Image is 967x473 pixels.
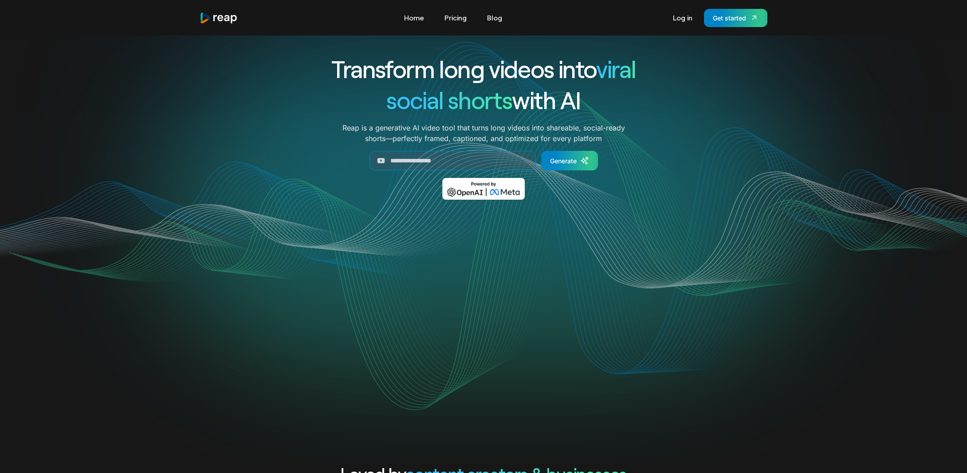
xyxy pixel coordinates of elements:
a: Home [400,11,428,25]
img: reap logo [200,12,238,24]
h1: with AI [299,84,668,115]
img: Powered by OpenAI & Meta [442,178,525,200]
span: viral [596,54,636,83]
span: social shorts [386,85,512,114]
div: Generate [550,156,577,166]
a: Get started [704,9,767,27]
video: Your browser does not support the video tag. [305,213,662,391]
div: Get started [713,13,746,23]
form: Generate Form [299,151,668,170]
a: Pricing [440,11,471,25]
p: Reap is a generative AI video tool that turns long videos into shareable, social-ready shorts—per... [342,122,625,144]
a: Generate [541,151,598,170]
a: Blog [483,11,507,25]
a: home [200,12,238,24]
a: Log in [668,11,697,25]
h1: Transform long videos into [299,53,668,84]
